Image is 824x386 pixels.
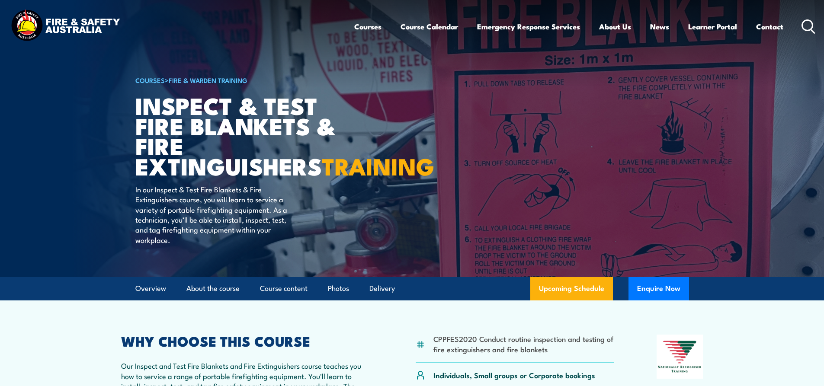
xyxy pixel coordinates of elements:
strong: TRAINING [322,147,434,183]
a: Delivery [369,277,395,300]
a: Upcoming Schedule [530,277,613,300]
button: Enquire Now [628,277,689,300]
h2: WHY CHOOSE THIS COURSE [121,335,374,347]
a: About Us [599,15,631,38]
img: Nationally Recognised Training logo. [657,335,703,379]
a: Emergency Response Services [477,15,580,38]
li: CPPFES2020 Conduct routine inspection and testing of fire extinguishers and fire blankets [433,334,615,354]
a: Courses [354,15,382,38]
a: Overview [135,277,166,300]
a: Learner Portal [688,15,737,38]
a: News [650,15,669,38]
p: Individuals, Small groups or Corporate bookings [433,370,595,380]
a: Course Calendar [401,15,458,38]
a: Fire & Warden Training [169,75,247,85]
a: Contact [756,15,783,38]
a: Course content [260,277,308,300]
a: About the course [186,277,240,300]
p: In our Inspect & Test Fire Blankets & Fire Extinguishers course, you will learn to service a vari... [135,184,293,245]
a: COURSES [135,75,165,85]
h1: Inspect & Test Fire Blankets & Fire Extinguishers [135,95,349,176]
h6: > [135,75,349,85]
a: Photos [328,277,349,300]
